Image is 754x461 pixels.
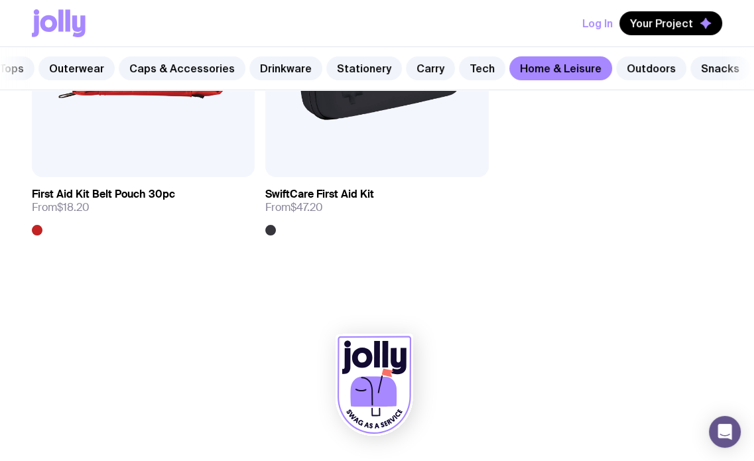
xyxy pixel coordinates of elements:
a: Home & Leisure [509,56,612,80]
button: Your Project [619,11,722,35]
span: From [265,201,323,214]
a: First Aid Kit Belt Pouch 30pcFrom$18.20 [32,177,255,235]
a: Carry [406,56,455,80]
h3: First Aid Kit Belt Pouch 30pc [32,188,175,201]
span: From [32,201,90,214]
a: Outdoors [616,56,686,80]
span: $18.20 [57,200,90,214]
a: Outerwear [38,56,115,80]
span: $47.20 [290,200,323,214]
a: Tech [459,56,505,80]
a: Drinkware [249,56,322,80]
a: Stationery [326,56,402,80]
a: Caps & Accessories [119,56,245,80]
a: Snacks [690,56,750,80]
a: SwiftCare First Aid KitFrom$47.20 [265,177,488,235]
h3: SwiftCare First Aid Kit [265,188,374,201]
div: Open Intercom Messenger [709,416,741,448]
button: Log In [582,11,613,35]
span: Your Project [630,17,693,30]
